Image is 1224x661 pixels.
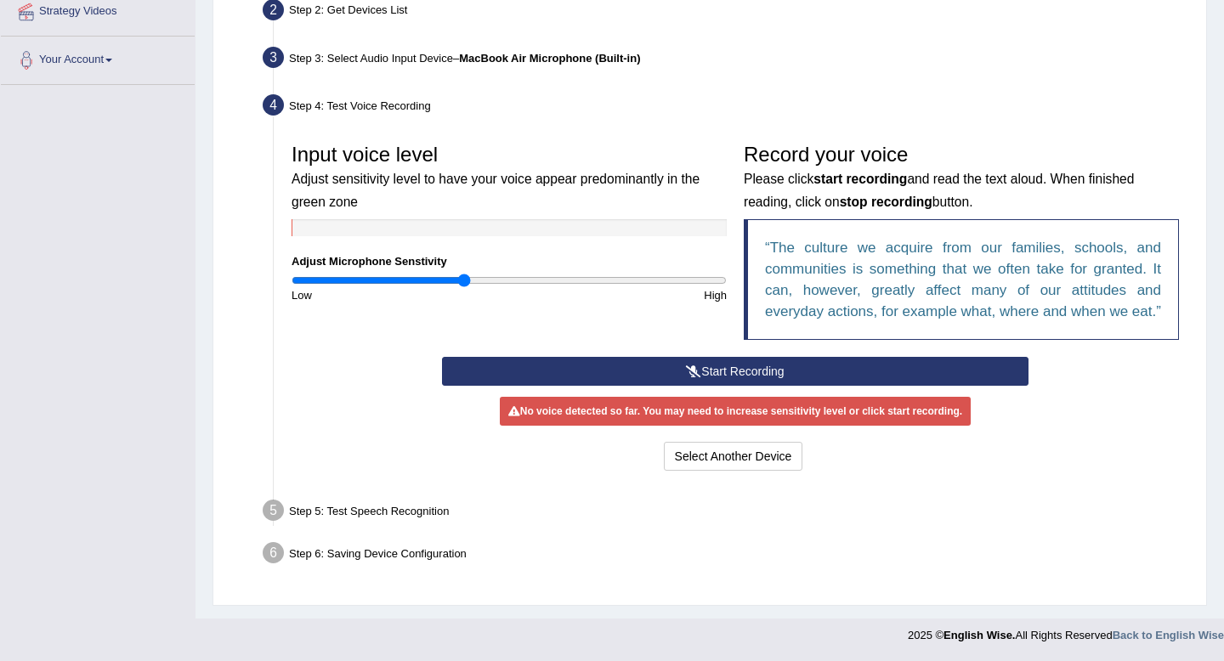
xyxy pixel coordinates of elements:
[1,37,195,79] a: Your Account
[908,619,1224,643] div: 2025 © All Rights Reserved
[255,89,1198,127] div: Step 4: Test Voice Recording
[459,52,640,65] b: MacBook Air Microphone (Built-in)
[453,52,641,65] span: –
[283,287,509,303] div: Low
[255,537,1198,574] div: Step 6: Saving Device Configuration
[765,240,1161,319] q: The culture we acquire from our families, schools, and communities is something that we often tak...
[744,144,1179,211] h3: Record your voice
[943,629,1015,641] strong: English Wise.
[442,357,1028,386] button: Start Recording
[500,397,971,426] div: No voice detected so far. You may need to increase sensitivity level or click start recording.
[292,253,447,269] label: Adjust Microphone Senstivity
[664,442,803,471] button: Select Another Device
[292,172,700,208] small: Adjust sensitivity level to have your voice appear predominantly in the green zone
[813,172,907,186] b: start recording
[840,195,932,209] b: stop recording
[509,287,735,303] div: High
[1113,629,1224,641] a: Back to English Wise
[744,172,1134,208] small: Please click and read the text aloud. When finished reading, click on button.
[255,42,1198,79] div: Step 3: Select Audio Input Device
[292,144,727,211] h3: Input voice level
[255,494,1198,532] div: Step 5: Test Speech Recognition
